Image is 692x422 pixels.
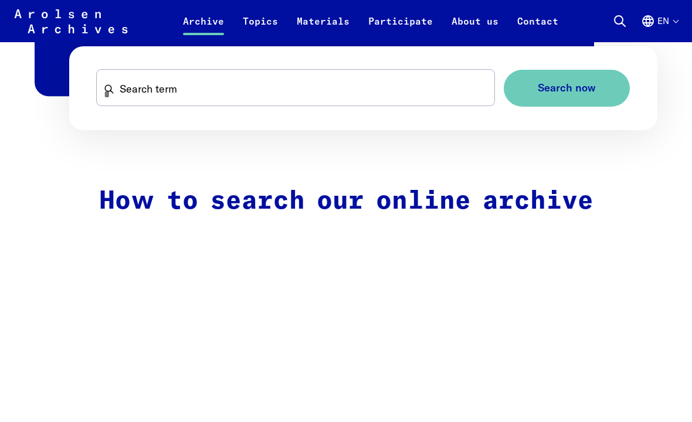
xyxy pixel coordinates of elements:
button: Search now [504,70,630,107]
a: Materials [287,14,359,42]
a: Archive [174,14,233,42]
a: Topics [233,14,287,42]
a: About us [442,14,508,42]
a: Participate [359,14,442,42]
span: Search now [538,82,596,94]
nav: Primary [174,7,568,35]
a: Contact [508,14,568,42]
button: English, language selection [641,14,678,42]
h2: How to search our online archive [98,186,594,217]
